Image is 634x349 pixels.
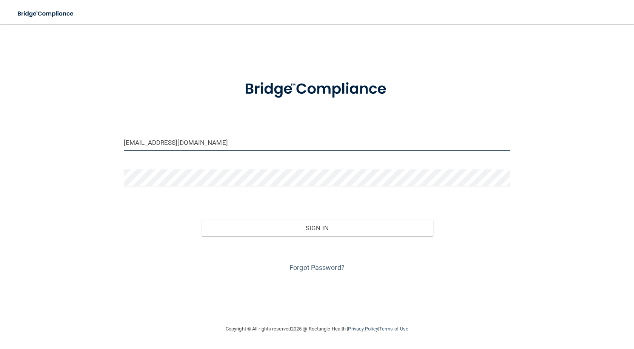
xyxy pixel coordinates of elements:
a: Privacy Policy [348,326,378,332]
a: Terms of Use [379,326,408,332]
img: bridge_compliance_login_screen.278c3ca4.svg [11,6,81,22]
a: Forgot Password? [289,264,345,271]
img: bridge_compliance_login_screen.278c3ca4.svg [229,70,405,109]
button: Sign In [201,220,433,236]
input: Email [124,134,510,151]
div: Copyright © All rights reserved 2025 @ Rectangle Health | | [179,317,455,341]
